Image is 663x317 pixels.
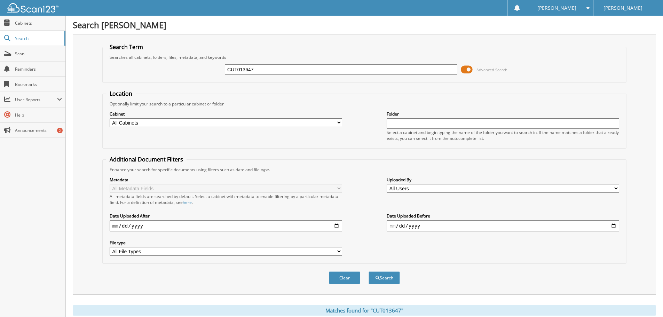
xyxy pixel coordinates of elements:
[110,177,342,183] label: Metadata
[15,81,62,87] span: Bookmarks
[106,101,623,107] div: Optionally limit your search to a particular cabinet or folder
[15,35,61,41] span: Search
[15,112,62,118] span: Help
[7,3,59,13] img: scan123-logo-white.svg
[476,67,507,72] span: Advanced Search
[15,97,57,103] span: User Reports
[387,111,619,117] label: Folder
[73,305,656,316] div: Matches found for "CUT013647"
[387,213,619,219] label: Date Uploaded Before
[110,111,342,117] label: Cabinet
[537,6,576,10] span: [PERSON_NAME]
[15,20,62,26] span: Cabinets
[106,54,623,60] div: Searches all cabinets, folders, files, metadata, and keywords
[106,156,187,163] legend: Additional Document Filters
[387,129,619,141] div: Select a cabinet and begin typing the name of the folder you want to search in. If the name match...
[329,271,360,284] button: Clear
[106,167,623,173] div: Enhance your search for specific documents using filters such as date and file type.
[15,127,62,133] span: Announcements
[387,220,619,231] input: end
[15,51,62,57] span: Scan
[110,220,342,231] input: start
[110,240,342,246] label: File type
[106,90,136,97] legend: Location
[15,66,62,72] span: Reminders
[106,43,147,51] legend: Search Term
[603,6,642,10] span: [PERSON_NAME]
[183,199,192,205] a: here
[110,213,342,219] label: Date Uploaded After
[110,193,342,205] div: All metadata fields are searched by default. Select a cabinet with metadata to enable filtering b...
[73,19,656,31] h1: Search [PERSON_NAME]
[369,271,400,284] button: Search
[57,128,63,133] div: 2
[387,177,619,183] label: Uploaded By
